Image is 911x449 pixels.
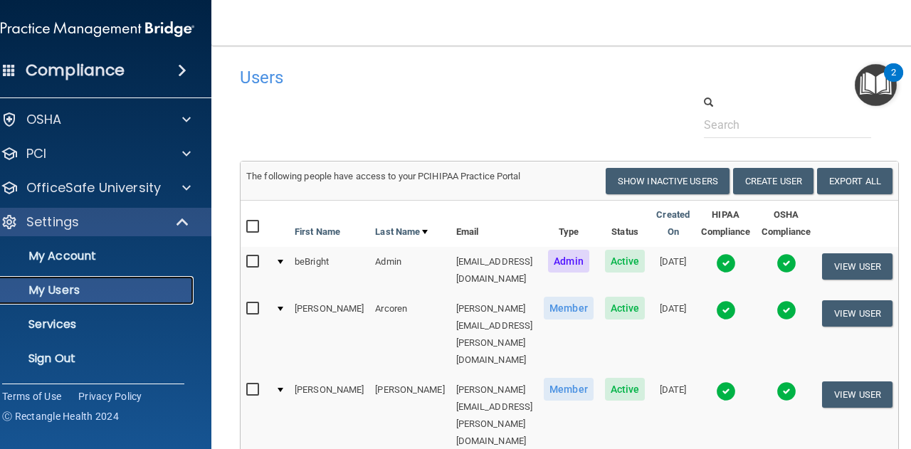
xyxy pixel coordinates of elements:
[26,60,125,80] h4: Compliance
[891,73,896,91] div: 2
[295,223,340,241] a: First Name
[544,378,594,401] span: Member
[855,64,897,106] button: Open Resource Center, 2 new notifications
[240,68,616,87] h4: Users
[1,111,191,128] a: OSHA
[605,297,646,319] span: Active
[776,381,796,401] img: tick.e7d51cea.svg
[599,201,651,247] th: Status
[606,168,730,194] button: Show Inactive Users
[656,206,690,241] a: Created On
[2,409,119,423] span: Ⓒ Rectangle Health 2024
[548,250,589,273] span: Admin
[26,145,46,162] p: PCI
[716,253,736,273] img: tick.e7d51cea.svg
[1,145,191,162] a: PCI
[605,378,646,401] span: Active
[695,201,756,247] th: HIPAA Compliance
[817,168,892,194] a: Export All
[776,253,796,273] img: tick.e7d51cea.svg
[733,168,813,194] button: Create User
[716,300,736,320] img: tick.e7d51cea.svg
[544,297,594,319] span: Member
[451,294,539,375] td: [PERSON_NAME][EMAIL_ADDRESS][PERSON_NAME][DOMAIN_NAME]
[776,300,796,320] img: tick.e7d51cea.svg
[822,381,892,408] button: View User
[2,389,61,403] a: Terms of Use
[1,213,190,231] a: Settings
[246,171,521,181] span: The following people have access to your PCIHIPAA Practice Portal
[289,247,369,294] td: beBright
[451,247,539,294] td: [EMAIL_ADDRESS][DOMAIN_NAME]
[822,253,892,280] button: View User
[822,300,892,327] button: View User
[369,294,450,375] td: Arcoren
[26,213,79,231] p: Settings
[1,15,194,43] img: PMB logo
[26,179,161,196] p: OfficeSafe University
[538,201,599,247] th: Type
[716,381,736,401] img: tick.e7d51cea.svg
[651,294,695,375] td: [DATE]
[26,111,62,128] p: OSHA
[375,223,428,241] a: Last Name
[704,112,871,138] input: Search
[78,389,142,403] a: Privacy Policy
[651,247,695,294] td: [DATE]
[1,179,191,196] a: OfficeSafe University
[605,250,646,273] span: Active
[289,294,369,375] td: [PERSON_NAME]
[369,247,450,294] td: Admin
[451,201,539,247] th: Email
[756,201,816,247] th: OSHA Compliance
